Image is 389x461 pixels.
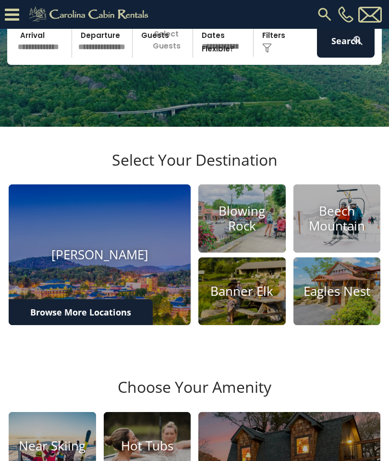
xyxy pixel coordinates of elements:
[9,247,191,262] h4: [PERSON_NAME]
[316,6,333,23] img: search-regular.svg
[104,438,191,453] h4: Hot Tubs
[7,378,382,412] h3: Choose Your Amenity
[336,6,356,23] a: [PHONE_NUMBER]
[9,438,96,453] h4: Near Skiing
[293,184,381,253] a: Beech Mountain
[198,184,286,253] a: Blowing Rock
[9,299,153,325] a: Browse More Locations
[7,151,382,184] h3: Select Your Destination
[198,204,286,233] h4: Blowing Rock
[293,204,381,233] h4: Beech Mountain
[262,43,272,53] img: filter--v1.png
[198,284,286,299] h4: Banner Elk
[24,5,157,24] img: Khaki-logo.png
[293,284,381,299] h4: Eagles Nest
[293,257,381,326] a: Eagles Nest
[198,257,286,326] a: Banner Elk
[135,24,193,58] p: Select Guests
[317,24,375,58] button: Search
[352,35,364,47] img: search-regular-white.png
[9,184,191,325] a: [PERSON_NAME]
